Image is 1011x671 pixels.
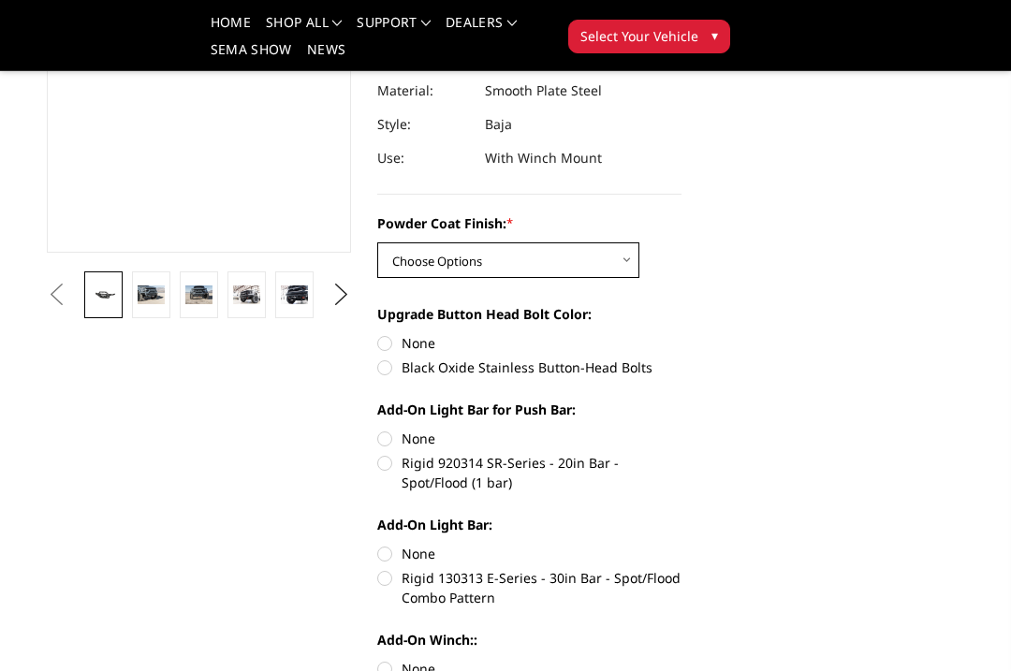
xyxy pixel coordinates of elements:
[446,16,517,43] a: Dealers
[377,141,471,175] dt: Use:
[211,16,251,43] a: Home
[211,43,292,70] a: SEMA Show
[328,281,356,309] button: Next
[377,630,681,649] label: Add-On Winch::
[485,108,512,141] dd: Baja
[377,213,681,233] label: Powder Coat Finish:
[485,74,602,108] dd: Smooth Plate Steel
[377,400,681,419] label: Add-On Light Bar for Push Bar:
[485,141,602,175] dd: With Winch Mount
[377,515,681,534] label: Add-On Light Bar:
[377,453,681,492] label: Rigid 920314 SR-Series - 20in Bar - Spot/Flood (1 bar)
[185,285,212,303] img: 2021-2025 Ford Raptor - Freedom Series - Baja Front Bumper (winch mount)
[377,544,681,563] label: None
[711,25,718,45] span: ▾
[377,304,681,324] label: Upgrade Button Head Bolt Color:
[377,333,681,353] label: None
[568,20,730,53] button: Select Your Vehicle
[281,285,308,303] img: 2021-2025 Ford Raptor - Freedom Series - Baja Front Bumper (winch mount)
[377,357,681,377] label: Black Oxide Stainless Button-Head Bolts
[580,26,698,46] span: Select Your Vehicle
[42,281,70,309] button: Previous
[357,16,431,43] a: Support
[307,43,345,70] a: News
[377,429,681,448] label: None
[266,16,342,43] a: shop all
[377,568,681,607] label: Rigid 130313 E-Series - 30in Bar - Spot/Flood Combo Pattern
[377,108,471,141] dt: Style:
[377,74,471,108] dt: Material:
[233,285,260,303] img: 2021-2025 Ford Raptor - Freedom Series - Baja Front Bumper (winch mount)
[138,285,165,303] img: 2021-2025 Ford Raptor - Freedom Series - Baja Front Bumper (winch mount)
